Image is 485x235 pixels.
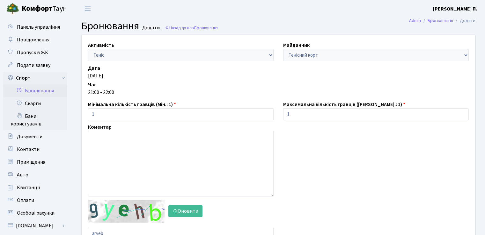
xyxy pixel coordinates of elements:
[22,4,52,14] b: Комфорт
[400,14,485,27] nav: breadcrumb
[433,5,477,13] a: [PERSON_NAME] П.
[17,159,45,166] span: Приміщення
[81,19,139,33] span: Бронювання
[3,110,67,130] a: Бани користувачів
[88,89,469,96] div: 21:00 - 22:00
[3,59,67,72] a: Подати заявку
[428,17,453,24] a: Бронювання
[88,101,176,108] label: Мінімальна кількість гравців (Мін.: 1)
[3,21,67,33] a: Панель управління
[3,194,67,207] a: Оплати
[283,41,310,49] label: Майданчик
[17,210,55,217] span: Особові рахунки
[88,41,114,49] label: Активність
[194,25,218,31] span: Бронювання
[141,25,162,31] small: Додати .
[88,81,97,89] label: Час
[22,4,67,14] span: Таун
[17,184,40,191] span: Квитанції
[17,49,48,56] span: Пропуск в ЖК
[3,168,67,181] a: Авто
[3,33,67,46] a: Повідомлення
[3,130,67,143] a: Документи
[165,25,218,31] a: Назад до всіхБронювання
[17,133,42,140] span: Документи
[3,143,67,156] a: Контакти
[3,84,67,97] a: Бронювання
[409,17,421,24] a: Admin
[17,197,34,204] span: Оплати
[88,200,165,223] img: default
[17,36,49,43] span: Повідомлення
[3,97,67,110] a: Скарги
[6,3,19,15] img: logo.png
[88,72,469,80] div: [DATE]
[3,181,67,194] a: Квитанції
[3,72,67,84] a: Спорт
[80,4,96,14] button: Переключити навігацію
[17,171,28,178] span: Авто
[17,146,40,153] span: Контакти
[168,205,202,217] button: Оновити
[3,46,67,59] a: Пропуск в ЖК
[3,156,67,168] a: Приміщення
[283,101,405,108] label: Максимальна кількість гравців ([PERSON_NAME].: 1)
[453,17,475,24] li: Додати
[3,207,67,219] a: Особові рахунки
[88,64,100,72] label: Дата
[17,24,60,31] span: Панель управління
[88,123,112,131] label: Коментар
[433,5,477,12] b: [PERSON_NAME] П.
[17,62,50,69] span: Подати заявку
[3,219,67,232] a: [DOMAIN_NAME]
